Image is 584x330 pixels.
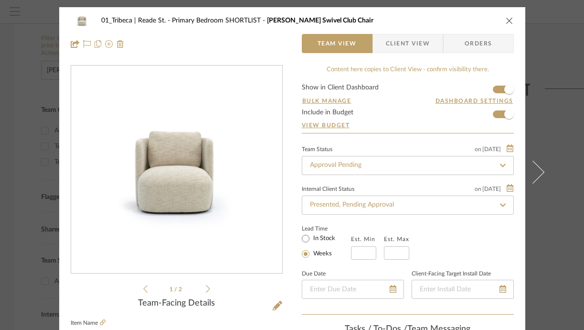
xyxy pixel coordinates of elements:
input: Type to Search… [302,156,514,175]
span: 1 [170,286,174,292]
span: / [174,286,179,292]
span: Orders [454,34,503,53]
label: In Stock [311,234,335,243]
button: Dashboard Settings [435,97,514,105]
input: Enter Install Date [412,280,514,299]
label: Due Date [302,272,326,276]
span: [PERSON_NAME] Swivel Club Chair [267,17,373,24]
label: Client-Facing Target Install Date [412,272,491,276]
img: 99e03635-a970-42e3-b930-4d214cbb12d2_436x436.jpg [71,97,282,242]
div: Internal Client Status [302,187,354,192]
img: 99e03635-a970-42e3-b930-4d214cbb12d2_48x40.jpg [71,11,94,30]
span: [DATE] [481,146,502,153]
label: Est. Min [351,236,375,242]
label: Lead Time [302,224,351,233]
label: Est. Max [384,236,409,242]
mat-radio-group: Select item type [302,233,351,260]
label: Weeks [311,250,332,258]
span: [DATE] [481,186,502,192]
span: Team View [318,34,357,53]
input: Type to Search… [302,196,514,215]
span: on [475,146,481,152]
div: 0 [71,97,282,242]
button: Bulk Manage [302,97,352,105]
div: Content here copies to Client View - confirm visibility there. [302,65,514,75]
div: Team-Facing Details [71,298,283,309]
div: Team Status [302,147,332,152]
span: Primary Bedroom SHORTLIST [172,17,267,24]
input: Enter Due Date [302,280,404,299]
button: close [505,16,514,25]
img: Remove from project [117,40,124,48]
a: View Budget [302,121,514,129]
span: 2 [179,286,183,292]
span: 01_Tribeca | Reade St. [101,17,172,24]
span: Client View [386,34,430,53]
span: on [475,186,481,192]
label: Item Name [71,319,106,327]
